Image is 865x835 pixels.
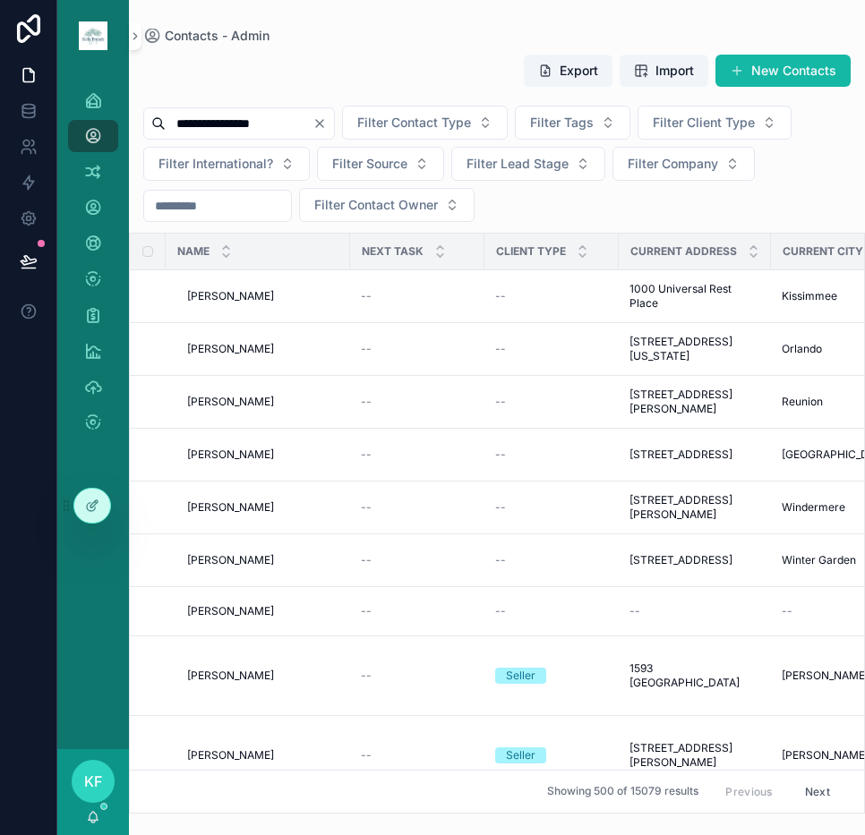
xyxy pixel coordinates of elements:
[187,669,339,683] a: [PERSON_NAME]
[629,553,760,567] a: [STREET_ADDRESS]
[187,604,339,618] a: [PERSON_NAME]
[495,342,506,356] span: --
[495,500,506,515] span: --
[187,447,339,462] a: [PERSON_NAME]
[495,342,608,356] a: --
[783,244,863,259] span: Current City
[361,669,372,683] span: --
[782,289,837,303] span: Kissimmee
[515,106,630,140] button: Select Button
[187,604,274,618] span: [PERSON_NAME]
[314,196,438,214] span: Filter Contact Owner
[361,748,474,763] a: --
[143,27,270,45] a: Contacts - Admin
[495,604,608,618] a: --
[629,282,760,311] a: 1000 Universal Rest Place
[792,778,843,805] button: Next
[361,447,474,462] a: --
[524,55,612,87] button: Export
[620,55,708,87] button: Import
[187,342,274,356] span: [PERSON_NAME]
[361,748,372,763] span: --
[332,155,407,173] span: Filter Source
[187,395,274,409] span: [PERSON_NAME]
[361,289,372,303] span: --
[629,447,760,462] a: [STREET_ADDRESS]
[496,244,566,259] span: Client Type
[342,106,508,140] button: Select Button
[361,500,474,515] a: --
[361,669,474,683] a: --
[629,741,760,770] a: [STREET_ADDRESS][PERSON_NAME]
[79,21,107,50] img: App logo
[506,668,535,684] div: Seller
[467,155,569,173] span: Filter Lead Stage
[187,289,274,303] span: [PERSON_NAME]
[629,661,760,690] a: 1593 [GEOGRAPHIC_DATA]
[495,668,608,684] a: Seller
[782,342,822,356] span: Orlando
[361,447,372,462] span: --
[782,604,792,618] span: --
[177,244,210,259] span: Name
[495,500,608,515] a: --
[143,147,310,181] button: Select Button
[361,500,372,515] span: --
[361,342,474,356] a: --
[495,553,506,567] span: --
[547,785,698,799] span: Showing 500 of 15079 results
[653,114,755,132] span: Filter Client Type
[187,669,274,683] span: [PERSON_NAME]
[782,553,856,567] span: Winter Garden
[57,72,129,462] div: scrollable content
[187,748,339,763] a: [PERSON_NAME]
[361,553,372,567] span: --
[361,342,372,356] span: --
[361,604,474,618] a: --
[629,335,760,363] a: [STREET_ADDRESS][US_STATE]
[715,55,851,87] a: New Contacts
[187,553,274,567] span: [PERSON_NAME]
[782,500,845,515] span: Windermere
[495,447,506,462] span: --
[629,553,732,567] span: [STREET_ADDRESS]
[299,188,475,222] button: Select Button
[361,395,372,409] span: --
[187,342,339,356] a: [PERSON_NAME]
[451,147,605,181] button: Select Button
[629,604,760,618] a: --
[495,395,608,409] a: --
[313,116,334,131] button: Clear
[629,388,760,416] a: [STREET_ADDRESS][PERSON_NAME]
[495,604,506,618] span: --
[495,747,608,763] a: Seller
[187,553,339,567] a: [PERSON_NAME]
[495,447,608,462] a: --
[495,289,608,303] a: --
[628,155,718,173] span: Filter Company
[506,747,535,763] div: Seller
[187,500,339,515] a: [PERSON_NAME]
[357,114,471,132] span: Filter Contact Type
[629,447,732,462] span: [STREET_ADDRESS]
[362,244,424,259] span: Next Task
[638,106,792,140] button: Select Button
[187,748,274,763] span: [PERSON_NAME]
[629,604,640,618] span: --
[630,244,737,259] span: Current Address
[187,447,274,462] span: [PERSON_NAME]
[629,493,760,522] a: [STREET_ADDRESS][PERSON_NAME]
[165,27,270,45] span: Contacts - Admin
[655,62,694,80] span: Import
[495,395,506,409] span: --
[187,289,339,303] a: [PERSON_NAME]
[317,147,444,181] button: Select Button
[495,289,506,303] span: --
[158,155,273,173] span: Filter International?
[361,604,372,618] span: --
